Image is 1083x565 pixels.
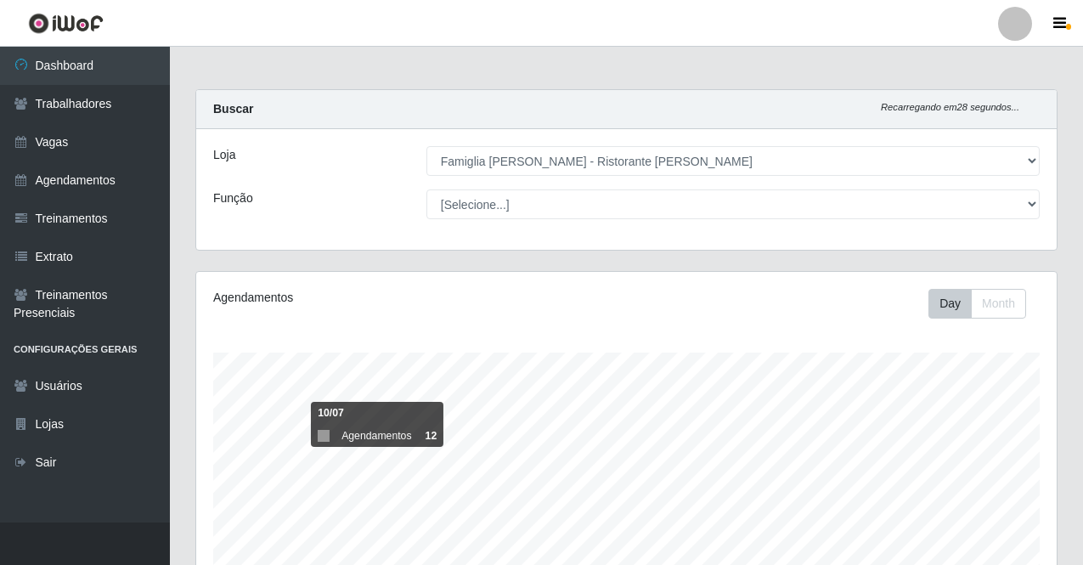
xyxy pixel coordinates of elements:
i: Recarregando em 28 segundos... [881,102,1019,112]
img: CoreUI Logo [28,13,104,34]
strong: Buscar [213,102,253,116]
div: Toolbar with button groups [928,289,1040,319]
div: First group [928,289,1026,319]
label: Função [213,189,253,207]
div: Agendamentos [213,289,543,307]
label: Loja [213,146,235,164]
button: Day [928,289,972,319]
button: Month [971,289,1026,319]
